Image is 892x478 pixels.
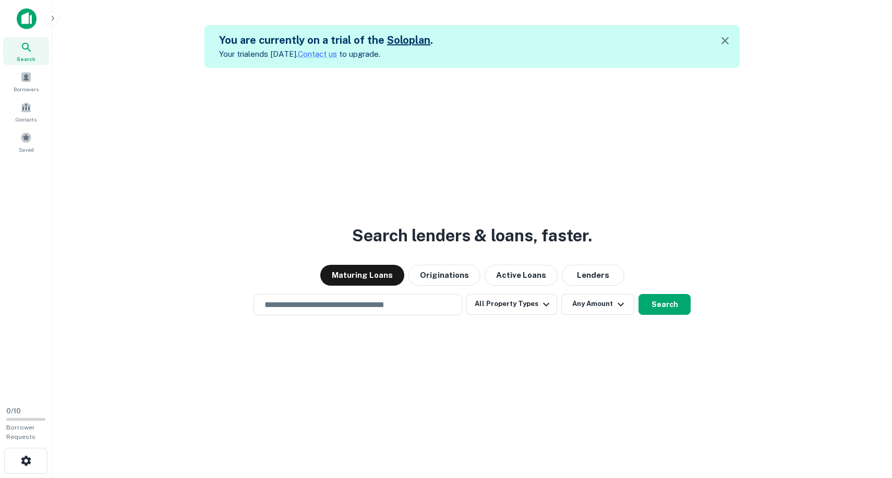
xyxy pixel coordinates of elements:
a: Search [3,37,49,65]
span: Borrowers [14,85,39,93]
button: Active Loans [485,265,558,286]
a: Borrowers [3,67,49,95]
button: Search [638,294,691,315]
button: Lenders [562,265,624,286]
img: capitalize-icon.png [17,8,37,29]
span: Search [17,55,35,63]
p: Your trial ends [DATE]. to upgrade. [219,48,433,60]
h3: Search lenders & loans, faster. [352,223,592,248]
button: Maturing Loans [320,265,404,286]
a: Contact us [298,50,337,58]
a: Saved [3,128,49,156]
span: Contacts [16,115,37,124]
button: Any Amount [561,294,634,315]
h5: You are currently on a trial of the . [219,32,433,48]
a: Contacts [3,97,49,126]
span: 0 / 10 [6,407,21,415]
button: Originations [408,265,480,286]
a: Soloplan [387,34,430,46]
span: Borrower Requests [6,424,35,440]
span: Saved [19,145,34,154]
iframe: Chat Widget [840,395,892,445]
button: All Property Types [466,294,557,315]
